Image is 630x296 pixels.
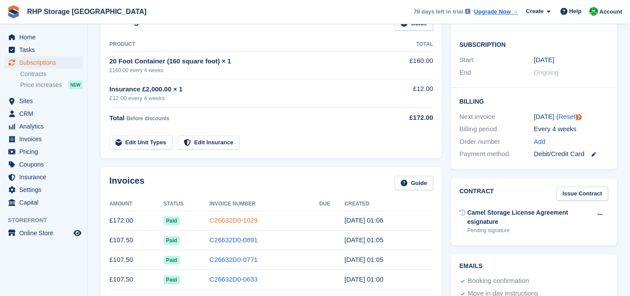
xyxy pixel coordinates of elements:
[459,124,534,134] div: Billing period
[109,56,383,66] div: 20 Foot Container (160 square foot) × 1
[344,256,383,263] time: 2025-07-17 00:05:14 UTC
[534,149,608,159] div: Debit/Credit Card
[178,136,240,150] a: Edit Insurance
[19,95,72,107] span: Sites
[468,276,529,286] div: Booking confirmation
[19,184,72,196] span: Settings
[4,31,83,43] a: menu
[459,263,608,270] h2: Emails
[19,120,72,132] span: Analytics
[19,31,72,43] span: Home
[7,5,20,18] img: stora-icon-8386f47178a22dfd0bd8f6a31ec36ba5ce8667c1dd55bd0f319d3a0aa187defe.svg
[344,216,383,224] time: 2025-09-11 00:06:32 UTC
[20,81,62,89] span: Price increases
[4,95,83,107] a: menu
[383,38,433,52] th: Total
[383,79,433,108] td: £12.00
[4,184,83,196] a: menu
[467,226,592,234] div: Pending signature
[4,120,83,132] a: menu
[19,108,72,120] span: CRM
[210,216,258,224] a: C26632D0-1029
[474,7,518,16] a: Upgrade Now →
[19,196,72,209] span: Capital
[19,171,72,183] span: Insurance
[8,216,87,225] span: Storefront
[599,7,622,16] span: Account
[210,275,258,283] a: C26632D0-0633
[589,7,598,16] img: Rod
[109,197,164,211] th: Amount
[24,4,150,19] a: RHP Storage [GEOGRAPHIC_DATA]
[210,256,258,263] a: C26632D0-0771
[109,114,125,122] span: Total
[4,108,83,120] a: menu
[459,40,608,49] h2: Subscription
[164,216,180,225] span: Paid
[569,7,581,16] span: Help
[20,80,83,90] a: Price increases NEW
[19,44,72,56] span: Tasks
[109,66,383,74] div: £160.00 every 4 weeks
[164,236,180,245] span: Paid
[109,136,172,150] a: Edit Unit Types
[383,51,433,79] td: £160.00
[413,7,463,16] span: 79 days left in trial
[4,56,83,69] a: menu
[459,97,608,105] h2: Billing
[164,256,180,265] span: Paid
[344,197,433,211] th: Created
[4,44,83,56] a: menu
[459,55,534,65] div: Start
[4,133,83,145] a: menu
[459,68,534,78] div: End
[109,38,383,52] th: Product
[459,187,494,201] h2: Contract
[556,187,608,201] a: Issue Contract
[459,112,534,122] div: Next invoice
[19,146,72,158] span: Pricing
[19,133,72,145] span: Invoices
[344,275,383,283] time: 2025-06-19 00:00:17 UTC
[558,113,575,120] a: Reset
[109,250,164,270] td: £107.50
[319,197,345,211] th: Due
[4,227,83,239] a: menu
[19,56,72,69] span: Subscriptions
[465,9,470,14] img: icon-info-grey-7440780725fd019a000dd9b08b2336e03edf1995a4989e88bcd33f0948082b44.svg
[4,171,83,183] a: menu
[164,197,210,211] th: Status
[575,113,583,121] div: Tooltip anchor
[19,227,72,239] span: Online Store
[109,84,383,94] div: Insurance £2,000.00 × 1
[534,124,608,134] div: Every 4 weeks
[68,80,83,89] div: NEW
[109,230,164,250] td: £107.50
[383,113,433,123] div: £172.00
[395,176,433,190] a: Guide
[4,146,83,158] a: menu
[126,115,169,122] span: Before discounts
[526,7,543,16] span: Create
[4,158,83,171] a: menu
[109,94,383,103] div: £12.00 every 4 weeks
[210,197,319,211] th: Invoice Number
[164,275,180,284] span: Paid
[19,158,72,171] span: Coupons
[20,70,83,78] a: Contracts
[467,208,592,226] div: Camel Storage License Agreement esignature
[459,137,534,147] div: Order number
[72,228,83,238] a: Preview store
[344,236,383,244] time: 2025-08-14 00:05:01 UTC
[109,211,164,230] td: £172.00
[534,137,546,147] a: Add
[534,69,559,76] span: Ongoing
[534,112,608,122] div: [DATE] ( )
[109,270,164,289] td: £107.50
[210,236,258,244] a: C26632D0-0891
[109,176,144,190] h2: Invoices
[4,196,83,209] a: menu
[459,149,534,159] div: Payment method
[534,55,554,65] time: 2025-06-19 00:00:00 UTC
